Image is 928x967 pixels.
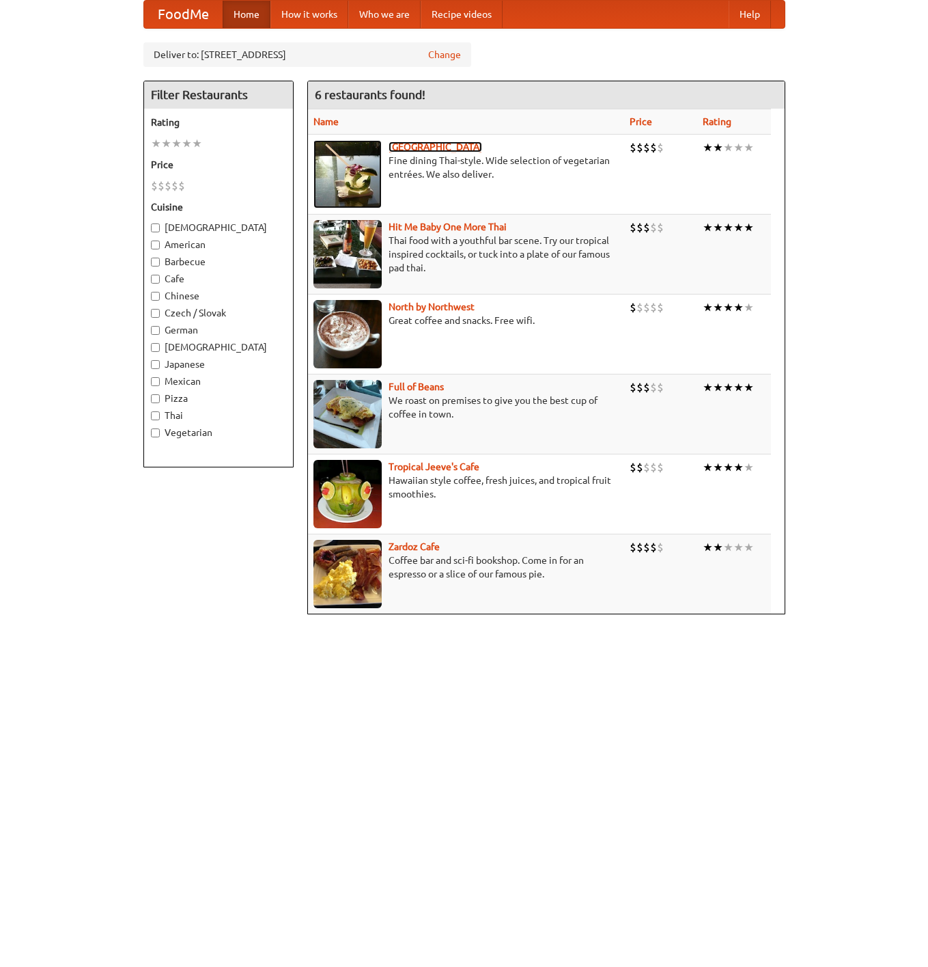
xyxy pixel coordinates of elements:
[643,220,650,235] li: $
[151,309,160,318] input: Czech / Slovak
[657,460,664,475] li: $
[270,1,348,28] a: How it works
[657,380,664,395] li: $
[744,300,754,315] li: ★
[158,178,165,193] li: $
[161,136,171,151] li: ★
[744,220,754,235] li: ★
[657,300,664,315] li: $
[713,540,723,555] li: ★
[313,314,619,327] p: Great coffee and snacks. Free wifi.
[151,223,160,232] input: [DEMOGRAPHIC_DATA]
[636,300,643,315] li: $
[650,140,657,155] li: $
[733,380,744,395] li: ★
[313,140,382,208] img: satay.jpg
[151,343,160,352] input: [DEMOGRAPHIC_DATA]
[151,306,286,320] label: Czech / Slovak
[151,200,286,214] h5: Cuisine
[313,394,619,421] p: We roast on premises to give you the best cup of coffee in town.
[315,88,425,101] ng-pluralize: 6 restaurants found!
[144,1,223,28] a: FoodMe
[630,140,636,155] li: $
[151,178,158,193] li: $
[389,461,479,472] b: Tropical Jeeve's Cafe
[703,140,713,155] li: ★
[151,426,286,439] label: Vegetarian
[389,541,440,552] a: Zardoz Cafe
[636,220,643,235] li: $
[313,380,382,448] img: beans.jpg
[657,220,664,235] li: $
[723,140,733,155] li: ★
[389,221,507,232] b: Hit Me Baby One More Thai
[723,460,733,475] li: ★
[643,460,650,475] li: $
[630,540,636,555] li: $
[151,115,286,129] h5: Rating
[650,220,657,235] li: $
[313,300,382,368] img: north.jpg
[630,460,636,475] li: $
[703,380,713,395] li: ★
[630,116,652,127] a: Price
[151,326,160,335] input: German
[723,540,733,555] li: ★
[151,392,286,405] label: Pizza
[151,394,160,403] input: Pizza
[657,540,664,555] li: $
[428,48,461,62] a: Change
[729,1,771,28] a: Help
[723,380,733,395] li: ★
[151,377,160,386] input: Mexican
[636,140,643,155] li: $
[657,140,664,155] li: $
[713,380,723,395] li: ★
[643,540,650,555] li: $
[151,292,160,301] input: Chinese
[151,411,160,420] input: Thai
[703,116,731,127] a: Rating
[144,81,293,109] h4: Filter Restaurants
[650,300,657,315] li: $
[192,136,202,151] li: ★
[151,258,160,267] input: Barbecue
[182,136,192,151] li: ★
[151,158,286,172] h5: Price
[151,357,286,371] label: Japanese
[703,540,713,555] li: ★
[650,540,657,555] li: $
[713,220,723,235] li: ★
[151,360,160,369] input: Japanese
[151,340,286,354] label: [DEMOGRAPHIC_DATA]
[630,300,636,315] li: $
[171,136,182,151] li: ★
[733,220,744,235] li: ★
[151,323,286,337] label: German
[165,178,171,193] li: $
[171,178,178,193] li: $
[713,460,723,475] li: ★
[630,220,636,235] li: $
[636,380,643,395] li: $
[421,1,503,28] a: Recipe videos
[389,141,482,152] b: [GEOGRAPHIC_DATA]
[143,42,471,67] div: Deliver to: [STREET_ADDRESS]
[151,374,286,388] label: Mexican
[313,154,619,181] p: Fine dining Thai-style. Wide selection of vegetarian entrées. We also deliver.
[313,554,619,581] p: Coffee bar and sci-fi bookshop. Come in for an espresso or a slice of our famous pie.
[723,300,733,315] li: ★
[389,381,444,392] a: Full of Beans
[744,380,754,395] li: ★
[348,1,421,28] a: Who we are
[178,178,185,193] li: $
[151,241,160,249] input: American
[643,300,650,315] li: $
[389,301,475,312] a: North by Northwest
[313,220,382,288] img: babythai.jpg
[643,140,650,155] li: $
[703,460,713,475] li: ★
